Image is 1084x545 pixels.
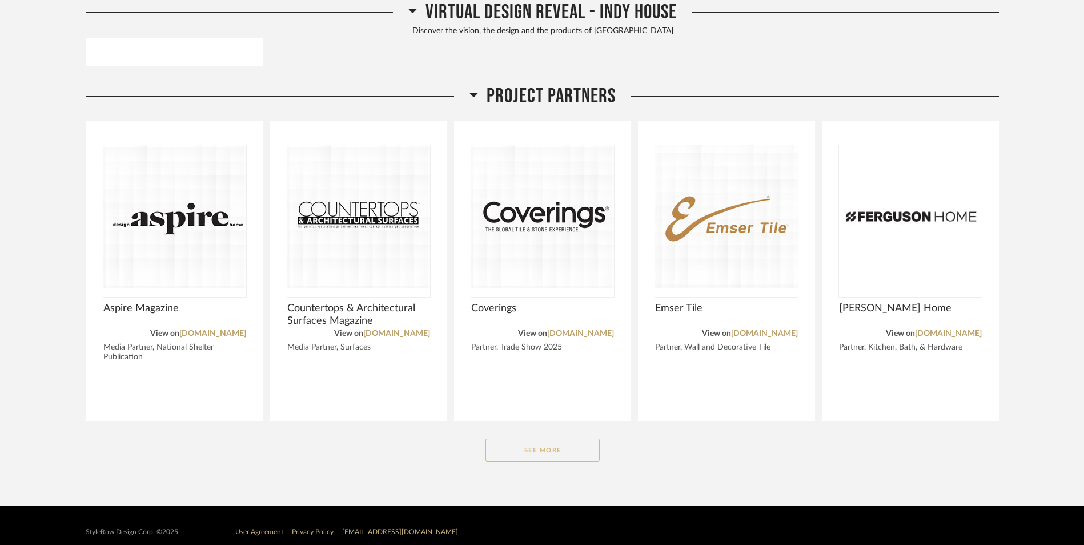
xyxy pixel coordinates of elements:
[287,302,430,327] span: Countertops & Architectural Surfaces Magazine
[702,330,731,338] span: View on
[86,528,178,536] div: StyleRow Design Corp. ©2025
[655,343,798,352] div: Partner, Wall and Decorative Tile
[485,439,600,462] button: See More
[886,330,915,338] span: View on
[287,343,430,352] div: Media Partner, Surfaces
[103,302,246,315] span: Aspire Magazine
[655,145,798,288] img: undefined
[471,343,614,352] div: Partner, Trade Show 2025
[839,145,982,288] img: undefined
[179,330,246,338] a: [DOMAIN_NAME]
[287,145,430,288] img: undefined
[839,343,982,352] div: Partner, Kitchen, Bath, & Hardware
[839,145,982,288] div: 0
[363,330,430,338] a: [DOMAIN_NAME]
[487,84,616,109] span: PROJECT PARTNERS
[287,145,430,288] div: 0
[292,528,334,535] a: Privacy Policy
[150,330,179,338] span: View on
[235,528,283,535] a: User Agreement
[86,25,999,37] div: Discover the vision, the design and the products of [GEOGRAPHIC_DATA]
[547,330,614,338] a: [DOMAIN_NAME]
[731,330,798,338] a: [DOMAIN_NAME]
[471,145,614,288] div: 0
[471,145,614,288] img: undefined
[103,343,246,362] div: Media Partner, National Shelter Publication
[103,145,246,288] img: undefined
[334,330,363,338] span: View on
[518,330,547,338] span: View on
[915,330,982,338] a: [DOMAIN_NAME]
[655,145,798,288] div: 0
[839,302,982,315] span: [PERSON_NAME] Home
[103,145,246,288] div: 0
[655,302,798,315] span: Emser Tile
[471,302,614,315] span: Coverings
[342,528,458,535] a: [EMAIL_ADDRESS][DOMAIN_NAME]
